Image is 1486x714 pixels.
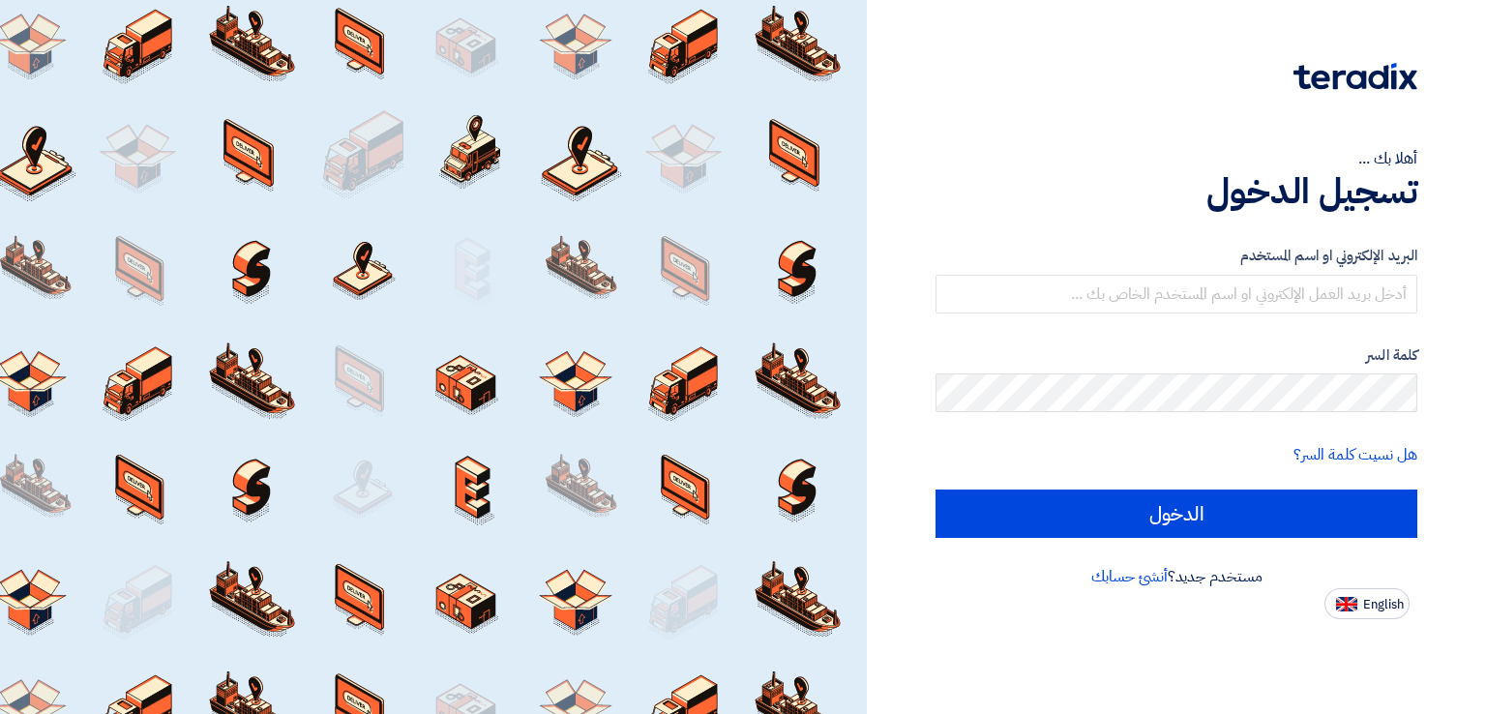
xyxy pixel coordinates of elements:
[1091,565,1168,588] a: أنشئ حسابك
[1363,598,1404,611] span: English
[936,245,1417,267] label: البريد الإلكتروني او اسم المستخدم
[1324,588,1410,619] button: English
[1293,63,1417,90] img: Teradix logo
[1293,443,1417,466] a: هل نسيت كلمة السر؟
[936,170,1417,213] h1: تسجيل الدخول
[936,565,1417,588] div: مستخدم جديد؟
[936,147,1417,170] div: أهلا بك ...
[936,275,1417,313] input: أدخل بريد العمل الإلكتروني او اسم المستخدم الخاص بك ...
[936,344,1417,367] label: كلمة السر
[936,490,1417,538] input: الدخول
[1336,597,1357,611] img: en-US.png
